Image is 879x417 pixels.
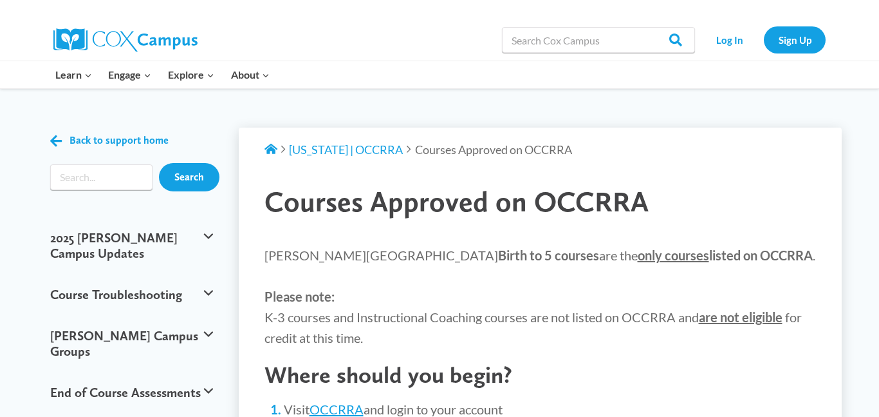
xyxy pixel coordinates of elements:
[44,372,219,413] button: End of Course Assessments
[638,247,709,263] span: only courses
[69,134,169,146] span: Back to support home
[44,217,219,274] button: 2025 [PERSON_NAME] Campus Updates
[168,66,214,83] span: Explore
[53,28,198,52] img: Cox Campus
[264,361,817,389] h2: Where should you begin?
[50,164,153,190] form: Search form
[159,163,219,191] input: Search
[264,289,335,304] strong: Please note:
[415,142,572,157] span: Courses Approved on OCCRRA
[502,27,695,53] input: Search Cox Campus
[638,247,813,263] strong: listed on OCCRRA
[264,184,649,218] span: Courses Approved on OCCRRA
[264,142,277,157] a: Support Home
[701,26,757,53] a: Log In
[108,66,151,83] span: Engage
[764,26,826,53] a: Sign Up
[44,274,219,315] button: Course Troubleshooting
[55,66,92,83] span: Learn
[699,309,782,325] strong: are not eligible
[264,245,817,348] p: [PERSON_NAME][GEOGRAPHIC_DATA] are the . K-3 courses and Instructional Coaching courses are not l...
[289,142,403,157] a: [US_STATE] | OCCRRA
[231,66,270,83] span: About
[50,131,169,150] a: Back to support home
[310,402,364,417] a: OCCRRA
[47,61,277,88] nav: Primary Navigation
[701,26,826,53] nav: Secondary Navigation
[498,247,599,263] strong: Birth to 5 courses
[44,315,219,372] button: [PERSON_NAME] Campus Groups
[50,164,153,190] input: Search input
